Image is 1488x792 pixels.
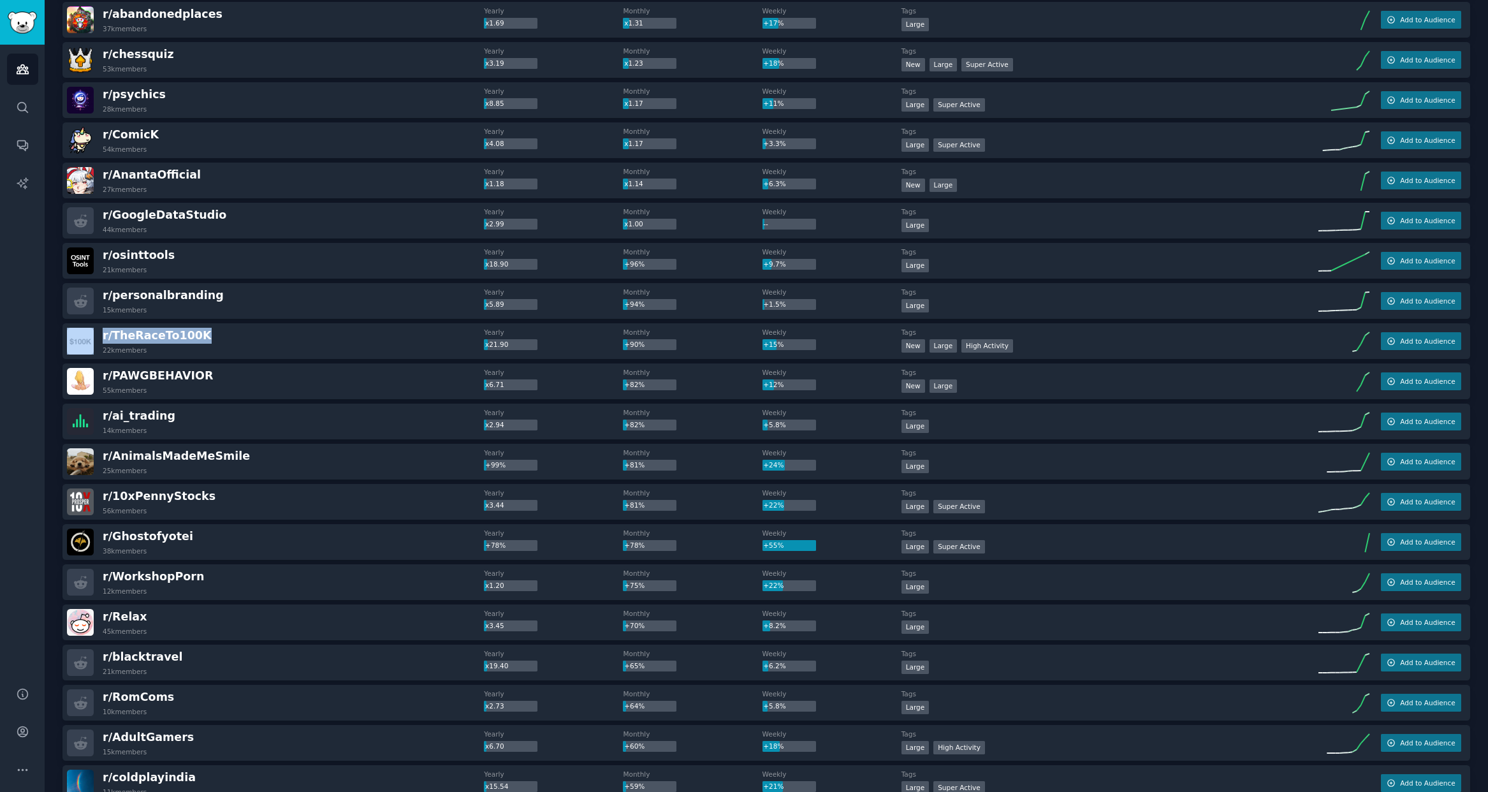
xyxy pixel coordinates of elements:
button: Add to Audience [1381,172,1461,189]
span: Add to Audience [1400,417,1455,426]
span: Add to Audience [1400,55,1455,64]
button: Add to Audience [1381,332,1461,350]
span: +1.5% [763,300,785,308]
span: r/ osinttools [103,249,175,261]
dt: Weekly [762,167,901,176]
button: Add to Audience [1381,654,1461,671]
span: r/ ComicK [103,128,159,141]
span: +5.8% [763,702,785,710]
dt: Tags [901,730,1318,738]
span: Add to Audience [1400,538,1455,546]
dt: Yearly [484,207,623,216]
div: Large [901,219,930,232]
span: Add to Audience [1400,96,1455,105]
dt: Weekly [762,328,901,337]
img: chessquiz [67,47,94,73]
span: +17% [763,19,784,27]
span: x4.08 [485,140,504,147]
span: Add to Audience [1400,256,1455,265]
span: x3.44 [485,501,504,509]
dt: Yearly [484,47,623,55]
span: r/ WorkshopPorn [103,570,204,583]
dt: Yearly [484,689,623,698]
dt: Yearly [484,770,623,779]
div: Super Active [933,540,985,554]
div: Large [901,18,930,31]
dt: Weekly [762,47,901,55]
img: psychics [67,87,94,114]
dt: Monthly [623,649,762,658]
span: +60% [624,742,645,750]
dt: Weekly [762,689,901,698]
div: Large [901,259,930,272]
dt: Weekly [762,529,901,538]
span: Add to Audience [1400,578,1455,587]
dt: Tags [901,488,1318,497]
div: Large [930,379,958,393]
span: +21% [763,782,784,790]
span: Add to Audience [1400,779,1455,788]
dt: Tags [901,328,1318,337]
span: x18.90 [485,260,508,268]
span: r/ chessquiz [103,48,174,61]
dt: Yearly [484,448,623,457]
dt: Yearly [484,649,623,658]
img: Relax [67,609,94,636]
img: ai_trading [67,408,94,435]
span: r/ AdultGamers [103,731,194,744]
span: x1.31 [624,19,643,27]
dt: Weekly [762,649,901,658]
span: x5.89 [485,300,504,308]
dt: Weekly [762,730,901,738]
span: x1.00 [624,220,643,228]
span: x1.23 [624,59,643,67]
span: +18% [763,742,784,750]
dt: Monthly [623,488,762,497]
span: +90% [624,341,645,348]
dt: Tags [901,569,1318,578]
dt: Yearly [484,288,623,297]
button: Add to Audience [1381,734,1461,752]
img: AnimalsMadeMeSmile [67,448,94,475]
div: Large [901,540,930,554]
span: Add to Audience [1400,216,1455,225]
dt: Monthly [623,730,762,738]
dt: Yearly [484,408,623,417]
button: Add to Audience [1381,131,1461,149]
dt: Weekly [762,569,901,578]
span: +70% [624,622,645,629]
span: +75% [624,582,645,589]
span: +55% [763,541,784,549]
span: +8.2% [763,622,785,629]
div: Large [901,420,930,433]
div: New [901,179,925,192]
span: r/ personalbranding [103,289,224,302]
span: Add to Audience [1400,337,1455,346]
div: 12k members [103,587,147,596]
div: Large [930,339,958,353]
span: Add to Audience [1400,15,1455,24]
span: +15% [763,341,784,348]
div: 10k members [103,707,147,716]
button: Add to Audience [1381,413,1461,430]
dt: Monthly [623,6,762,15]
dt: Tags [901,368,1318,377]
dt: Weekly [762,448,901,457]
div: Super Active [933,500,985,513]
button: Add to Audience [1381,11,1461,29]
dt: Tags [901,448,1318,457]
dt: Yearly [484,730,623,738]
div: 15k members [103,305,147,314]
div: 56k members [103,506,147,515]
span: Add to Audience [1400,377,1455,386]
span: r/ RomComs [103,691,174,703]
button: Add to Audience [1381,252,1461,270]
span: x1.17 [624,140,643,147]
span: r/ TheRaceTo100K [103,329,212,342]
span: r/ GoogleDataStudio [103,209,226,221]
span: +24% [763,461,784,469]
span: r/ PAWGBEHAVIOR [103,369,213,382]
span: Add to Audience [1400,497,1455,506]
dt: Weekly [762,127,901,136]
div: 44k members [103,225,147,234]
